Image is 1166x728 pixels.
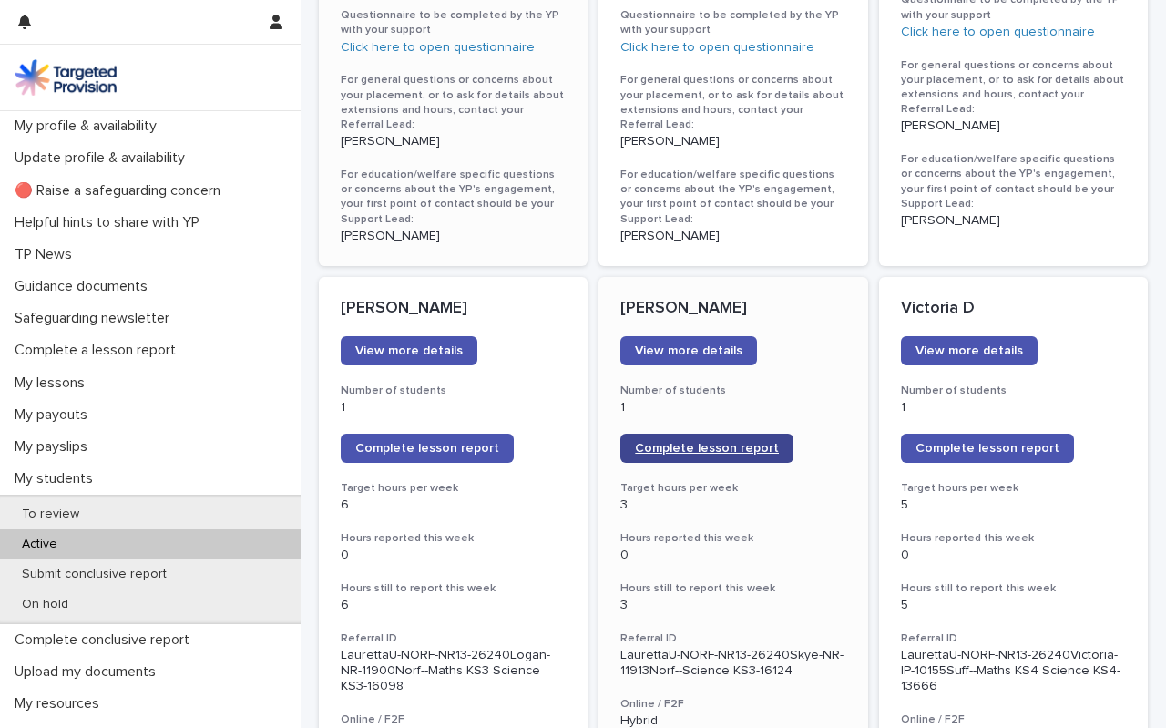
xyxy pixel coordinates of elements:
[341,648,566,693] p: LaurettaU-NORF-NR13-26240Logan-NR-11900Norf--Maths KS3 Science KS3-16098
[901,531,1126,546] h3: Hours reported this week
[341,336,477,365] a: View more details
[620,400,845,415] p: 1
[341,434,514,463] a: Complete lesson report
[901,434,1074,463] a: Complete lesson report
[620,134,845,149] p: [PERSON_NAME]
[620,548,845,563] p: 0
[341,168,566,227] h3: For education/welfare specific questions or concerns about the YP's engagement, your first point ...
[341,497,566,513] p: 6
[7,567,181,582] p: Submit conclusive report
[341,631,566,646] h3: Referral ID
[7,246,87,263] p: TP News
[341,713,566,727] h3: Online / F2F
[341,384,566,398] h3: Number of students
[7,470,107,487] p: My students
[901,384,1126,398] h3: Number of students
[915,442,1059,455] span: Complete lesson report
[341,73,566,132] h3: For general questions or concerns about your placement, or to ask for details about extensions an...
[7,278,162,295] p: Guidance documents
[7,537,72,552] p: Active
[620,497,845,513] p: 3
[341,598,566,613] p: 6
[7,342,190,359] p: Complete a lesson report
[7,182,235,200] p: 🔴 Raise a safeguarding concern
[620,481,845,496] h3: Target hours per week
[341,481,566,496] h3: Target hours per week
[15,59,117,96] img: M5nRWzHhSzIhMunXDL62
[620,229,845,244] p: [PERSON_NAME]
[341,531,566,546] h3: Hours reported this week
[620,631,845,646] h3: Referral ID
[901,299,1126,319] p: Victoria D
[901,336,1038,365] a: View more details
[635,344,742,357] span: View more details
[620,648,845,679] p: LaurettaU-NORF-NR13-26240Skye-NR-11913Norf--Science KS3-16124
[355,442,499,455] span: Complete lesson report
[341,400,566,415] p: 1
[901,213,1126,229] p: [PERSON_NAME]
[901,481,1126,496] h3: Target hours per week
[341,548,566,563] p: 0
[341,8,566,37] h3: Questionnaire to be completed by the YP with your support
[901,58,1126,118] h3: For general questions or concerns about your placement, or to ask for details about extensions an...
[901,598,1126,613] p: 5
[355,344,463,357] span: View more details
[620,41,814,54] a: Click here to open questionnaire
[7,214,214,231] p: Helpful hints to share with YP
[620,73,845,132] h3: For general questions or concerns about your placement, or to ask for details about extensions an...
[7,597,83,612] p: On hold
[901,152,1126,211] h3: For education/welfare specific questions or concerns about the YP's engagement, your first point ...
[7,374,99,392] p: My lessons
[620,598,845,613] p: 3
[635,442,779,455] span: Complete lesson report
[620,581,845,596] h3: Hours still to report this week
[7,118,171,135] p: My profile & availability
[7,507,94,522] p: To review
[620,8,845,37] h3: Questionnaire to be completed by the YP with your support
[341,581,566,596] h3: Hours still to report this week
[620,336,757,365] a: View more details
[7,310,184,327] p: Safeguarding newsletter
[7,149,199,167] p: Update profile & availability
[901,581,1126,596] h3: Hours still to report this week
[341,41,535,54] a: Click here to open questionnaire
[901,118,1126,134] p: [PERSON_NAME]
[7,406,102,424] p: My payouts
[901,631,1126,646] h3: Referral ID
[901,26,1095,38] a: Click here to open questionnaire
[620,434,793,463] a: Complete lesson report
[901,497,1126,513] p: 5
[620,531,845,546] h3: Hours reported this week
[901,648,1126,693] p: LaurettaU-NORF-NR13-26240Victoria-IP-10155Suff--Maths KS4 Science KS4-13666
[7,631,204,649] p: Complete conclusive report
[7,695,114,713] p: My resources
[341,134,566,149] p: [PERSON_NAME]
[901,400,1126,415] p: 1
[620,697,845,712] h3: Online / F2F
[620,168,845,227] h3: For education/welfare specific questions or concerns about the YP's engagement, your first point ...
[620,299,845,319] p: [PERSON_NAME]
[901,548,1126,563] p: 0
[7,438,102,456] p: My payslips
[341,229,566,244] p: [PERSON_NAME]
[901,713,1126,727] h3: Online / F2F
[915,344,1023,357] span: View more details
[341,299,566,319] p: [PERSON_NAME]
[7,663,170,681] p: Upload my documents
[620,384,845,398] h3: Number of students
